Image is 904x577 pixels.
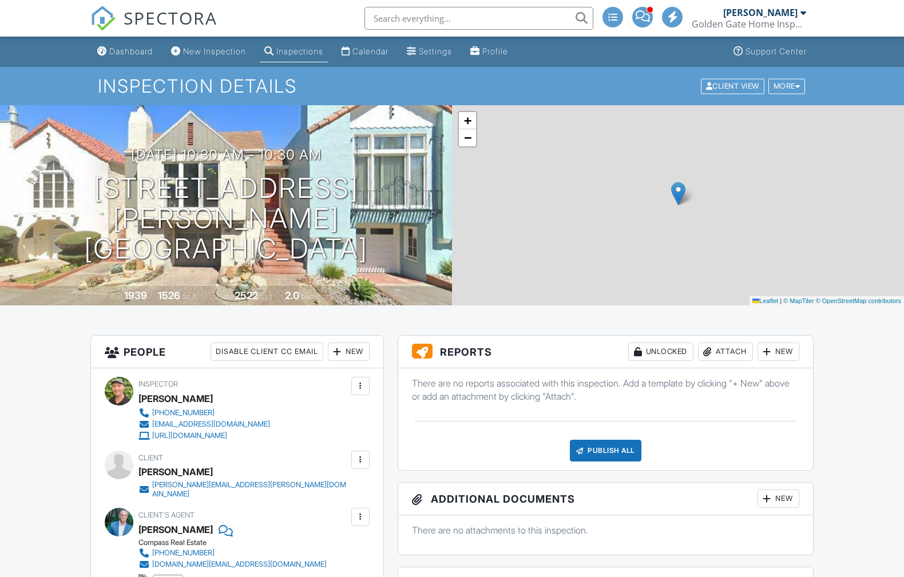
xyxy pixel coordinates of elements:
a: [DOMAIN_NAME][EMAIL_ADDRESS][DOMAIN_NAME] [138,559,327,570]
a: [EMAIL_ADDRESS][DOMAIN_NAME] [138,419,270,430]
div: 1526 [158,289,180,301]
div: More [768,78,806,94]
div: Client View [701,78,764,94]
a: Support Center [729,41,811,62]
div: Attach [698,343,753,361]
span: + [464,113,471,128]
a: New Inspection [166,41,251,62]
div: [PERSON_NAME] [138,521,213,538]
a: Profile [466,41,513,62]
div: Support Center [746,46,807,56]
span: SPECTORA [124,6,217,30]
div: Disable Client CC Email [211,343,323,361]
span: Client [138,453,163,462]
div: 2.0 [285,289,299,301]
div: Profile [482,46,508,56]
a: Zoom in [459,112,476,129]
h3: [DATE] 10:30 am - 10:30 am [131,147,322,162]
a: Leaflet [752,297,778,304]
div: Calendar [352,46,388,56]
span: Built [110,292,122,301]
div: [PERSON_NAME] [723,7,798,18]
div: 1939 [124,289,147,301]
div: [EMAIL_ADDRESS][DOMAIN_NAME] [152,420,270,429]
input: Search everything... [364,7,593,30]
div: Dashboard [109,46,153,56]
span: Inspector [138,380,178,388]
div: [DOMAIN_NAME][EMAIL_ADDRESS][DOMAIN_NAME] [152,560,327,569]
h3: Additional Documents [398,483,813,515]
div: New Inspection [183,46,246,56]
div: [PERSON_NAME] [138,463,213,480]
p: There are no attachments to this inspection. [412,524,799,536]
a: [URL][DOMAIN_NAME] [138,430,270,441]
p: There are no reports associated with this inspection. Add a template by clicking "+ New" above or... [412,377,799,403]
h1: Inspection Details [98,76,806,96]
div: 2522 [235,289,258,301]
div: Inspections [276,46,323,56]
h3: Reports [398,336,813,368]
div: [PERSON_NAME] [138,390,213,407]
div: [PERSON_NAME][EMAIL_ADDRESS][PERSON_NAME][DOMAIN_NAME] [152,480,348,499]
div: New [758,343,799,361]
div: [PHONE_NUMBER] [152,408,215,417]
span: bathrooms [301,292,334,301]
a: Zoom out [459,129,476,146]
span: Client's Agent [138,511,195,519]
a: [PERSON_NAME][EMAIL_ADDRESS][PERSON_NAME][DOMAIN_NAME] [138,480,348,499]
a: Calendar [337,41,393,62]
div: [PHONE_NUMBER] [152,548,215,558]
span: | [780,297,782,304]
a: © MapTiler [783,297,814,304]
h1: [STREET_ADDRESS][PERSON_NAME] [GEOGRAPHIC_DATA] [18,173,434,264]
a: Dashboard [93,41,157,62]
a: [PHONE_NUMBER] [138,407,270,419]
a: © OpenStreetMap contributors [816,297,901,304]
div: Settings [419,46,452,56]
div: Golden Gate Home Inspections [692,18,806,30]
div: [URL][DOMAIN_NAME] [152,431,227,440]
a: Settings [402,41,457,62]
img: Marker [671,182,685,205]
h3: People [91,336,383,368]
span: Lot Size [209,292,233,301]
span: − [464,130,471,145]
a: SPECTORA [90,15,217,39]
a: Inspections [260,41,328,62]
a: [PHONE_NUMBER] [138,547,327,559]
span: sq.ft. [260,292,274,301]
div: Publish All [570,440,641,461]
div: Unlocked [628,343,693,361]
img: The Best Home Inspection Software - Spectora [90,6,116,31]
div: Compass Real Estate [138,538,336,547]
a: Client View [700,81,767,90]
div: New [328,343,370,361]
div: New [758,490,799,508]
span: sq. ft. [182,292,198,301]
